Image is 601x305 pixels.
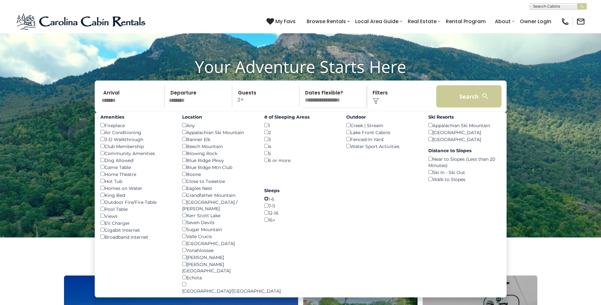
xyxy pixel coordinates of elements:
div: Lake Front Cabins [346,129,419,136]
label: Location [182,114,255,120]
div: 1-6 [264,195,337,202]
div: Blowing Rock [182,150,255,157]
div: 3 [264,136,337,143]
div: [PERSON_NAME][GEOGRAPHIC_DATA] [182,261,255,274]
div: Eagles Nest [182,185,255,191]
div: Community Amenities [100,150,173,157]
label: Distance to Slopes [428,147,501,154]
img: filter--v1.png [373,98,379,104]
div: [GEOGRAPHIC_DATA] [428,136,501,143]
div: 1 [264,122,337,129]
div: 5 [264,150,337,157]
span: My Favs [275,17,296,25]
div: Broadband Internet [100,233,173,240]
h1: Your Adventure Starts Here [5,57,596,76]
div: Close to Tweetsie [182,178,255,185]
div: Blue Ridge Pkwy [182,157,255,164]
div: Sugar Mountain [182,226,255,233]
h3: Select Your Destination [63,253,538,276]
div: 3-D Walkthrough [100,136,173,143]
label: Amenities [100,114,173,120]
div: Ski In - Ski Out [428,169,501,176]
div: Fireplace [100,122,173,129]
label: Outdoor [346,114,419,120]
div: Valle Crucis [182,233,255,240]
div: Beech Mountain [182,143,255,150]
div: Grandfather Mountain [182,191,255,198]
div: Any [182,122,255,129]
div: Walk to Slopes [428,176,501,183]
div: Air Conditioning [100,129,173,136]
img: mail-regular-black.png [576,17,585,26]
div: 16+ [264,216,337,223]
div: Banner Elk [182,136,255,143]
label: # of Sleeping Areas [264,114,337,120]
div: [GEOGRAPHIC_DATA] [182,240,255,247]
div: King Bed [100,191,173,198]
div: [GEOGRAPHIC_DATA]/[GEOGRAPHIC_DATA] [182,281,255,294]
div: Home Theatre [100,171,173,178]
div: Game Table [100,164,173,171]
div: Near to Slopes (Less than 20 Minutes) [428,155,501,169]
a: Rental Program [443,16,489,27]
div: Yonahlossee [182,247,255,254]
div: Pool Table [100,205,173,212]
div: Club Membership [100,143,173,150]
div: [GEOGRAPHIC_DATA] / [PERSON_NAME] [182,198,255,212]
div: 2 [264,129,337,136]
div: [GEOGRAPHIC_DATA] [428,129,501,136]
div: Echota [182,274,255,281]
div: Kerr Scott Lake [182,212,255,219]
a: My Favs [266,17,297,26]
div: 12-16 [264,209,337,216]
div: Creek | Stream [346,122,419,129]
div: [PERSON_NAME] [182,254,255,261]
a: Owner Login [517,16,554,27]
div: Blue Ridge Mtn Club [182,164,255,171]
label: Ski Resorts [428,114,501,120]
div: Homes on Water [100,185,173,191]
div: Appalachian Ski Mountain [428,122,501,129]
button: Search [436,85,502,107]
a: About [492,16,514,27]
div: 4 [264,143,337,150]
div: Boone [182,171,255,178]
div: Appalachian Ski Mountain [182,129,255,136]
div: 7-11 [264,202,337,209]
img: Blue-2.png [16,12,147,31]
div: Water Sport Activities [346,143,419,150]
div: Hot Tub [100,178,173,185]
div: Fenced-In Yard [346,136,419,143]
div: Gigabit Internet [100,226,173,233]
a: Browse Rentals [304,16,349,27]
img: phone-regular-black.png [561,17,570,26]
div: Outdoor Fire/Fire Table [100,198,173,205]
p: 2+ [234,85,299,107]
div: EV Charger [100,219,173,226]
div: Views [100,212,173,219]
div: 6 or more [264,157,337,164]
label: Sleeps [264,187,337,194]
a: Real Estate [405,16,440,27]
div: Dog Allowed [100,157,173,164]
a: Local Area Guide [352,16,402,27]
img: search-regular-white.png [481,92,489,100]
div: Seven Devils [182,219,255,226]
